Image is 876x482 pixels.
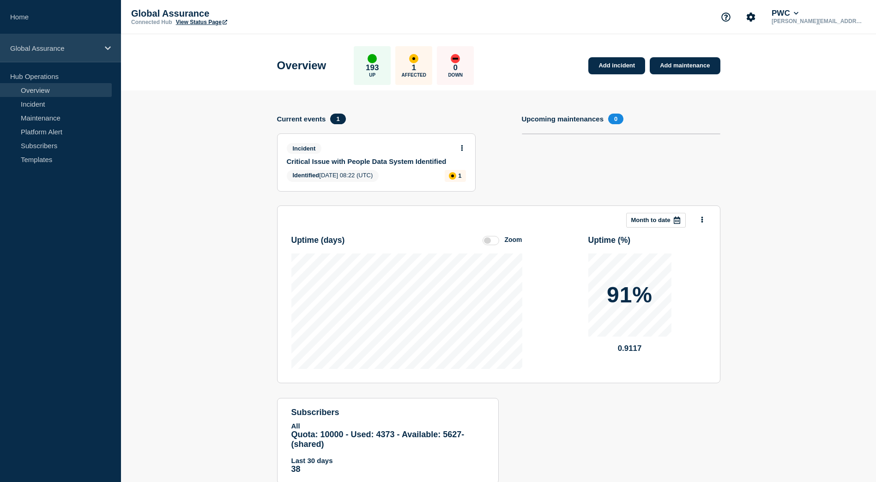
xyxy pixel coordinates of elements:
p: Global Assurance [131,8,316,19]
a: Critical Issue with People Data System Identified [287,157,453,165]
p: Month to date [631,217,671,223]
p: Affected [402,72,426,78]
span: 0 [608,114,623,124]
button: Month to date [626,213,686,228]
p: All [291,422,484,430]
p: 91% [607,284,652,306]
p: 1 [458,172,461,179]
h4: Current events [277,115,326,123]
div: affected [409,54,418,63]
p: 0.9117 [588,344,671,353]
p: 38 [291,464,484,474]
div: affected [449,172,456,180]
h3: Uptime ( % ) [588,235,631,245]
span: Quota: 10000 - Used: 4373 - Available: 5627 - (shared) [291,430,465,449]
p: 193 [366,63,379,72]
h1: Overview [277,59,326,72]
button: Support [716,7,736,27]
span: 1 [330,114,345,124]
p: Global Assurance [10,44,99,52]
div: Zoom [504,236,522,243]
span: Incident [287,143,322,154]
p: [PERSON_NAME][EMAIL_ADDRESS][PERSON_NAME][DOMAIN_NAME] [770,18,866,24]
div: up [368,54,377,63]
h3: Uptime ( days ) [291,235,345,245]
p: Last 30 days [291,457,484,464]
p: Down [448,72,463,78]
p: Up [369,72,375,78]
h4: subscribers [291,408,484,417]
button: Account settings [741,7,761,27]
a: View Status Page [176,19,227,25]
p: Connected Hub [131,19,172,25]
a: Add maintenance [650,57,720,74]
div: down [451,54,460,63]
p: 1 [412,63,416,72]
p: 0 [453,63,458,72]
h4: Upcoming maintenances [522,115,604,123]
button: PWC [770,9,800,18]
a: Add incident [588,57,645,74]
span: Identified [293,172,320,179]
span: [DATE] 08:22 (UTC) [287,170,379,182]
